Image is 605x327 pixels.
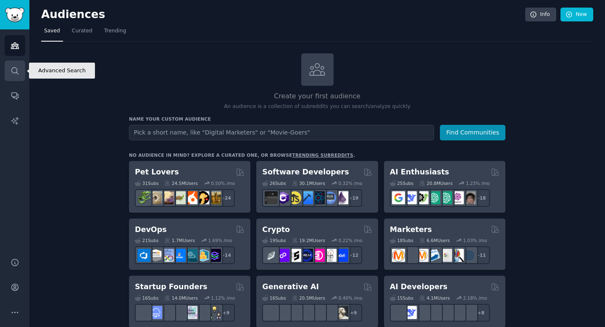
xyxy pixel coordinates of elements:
[104,27,126,35] span: Trending
[135,180,158,186] div: 31 Sub s
[472,246,490,264] div: + 11
[390,167,449,177] h2: AI Enthusiasts
[149,306,162,319] img: SaaS
[392,191,405,204] img: GoogleGeminiAI
[439,306,452,319] img: OpenSourceAI
[211,180,235,186] div: 0.50 % /mo
[208,237,232,243] div: 1.69 % /mo
[196,191,209,204] img: PetAdvice
[463,191,476,204] img: ArtificalIntelligence
[265,191,278,204] img: software
[149,191,162,204] img: ballpython
[427,306,440,319] img: MistralAI
[184,306,197,319] img: indiehackers
[161,249,174,262] img: Docker_DevOps
[335,306,348,319] img: DreamBooth
[390,282,447,292] h2: AI Developers
[312,191,325,204] img: reactnative
[472,304,490,322] div: + 8
[404,249,417,262] img: bigseo
[135,167,179,177] h2: Pet Lovers
[149,249,162,262] img: AWS_Certified_Experts
[276,249,289,262] img: 0xPolygon
[208,306,221,319] img: growmybusiness
[292,153,353,158] a: trending subreddits
[288,191,301,204] img: learnjavascript
[72,27,92,35] span: Curated
[129,116,505,122] h3: Name your custom audience
[451,249,464,262] img: MarketingResearch
[335,191,348,204] img: elixir
[69,24,95,42] a: Curated
[262,180,286,186] div: 26 Sub s
[41,24,63,42] a: Saved
[137,249,150,262] img: azuredevops
[135,224,167,235] h2: DevOps
[173,249,186,262] img: DevOpsLinks
[217,246,235,264] div: + 14
[439,191,452,204] img: chatgpt_prompts_
[208,249,221,262] img: PlatformEngineers
[262,224,290,235] h2: Crypto
[288,306,301,319] img: deepdream
[288,249,301,262] img: ethstaker
[451,191,464,204] img: OpenAIDev
[463,306,476,319] img: AIDevelopersSociety
[392,306,405,319] img: LangChain
[300,249,313,262] img: web3
[339,237,363,243] div: 0.22 % /mo
[427,249,440,262] img: Emailmarketing
[345,189,362,207] div: + 19
[265,306,278,319] img: aivideo
[419,295,450,301] div: 4.1M Users
[390,224,432,235] h2: Marketers
[463,237,487,243] div: 1.03 % /mo
[466,180,490,186] div: 1.23 % /mo
[404,306,417,319] img: DeepSeek
[173,306,186,319] img: ycombinator
[211,295,235,301] div: 1.12 % /mo
[416,306,429,319] img: Rag
[173,191,186,204] img: turtle
[262,295,286,301] div: 16 Sub s
[217,304,235,322] div: + 9
[439,249,452,262] img: googleads
[525,8,556,22] a: Info
[324,191,337,204] img: AskComputerScience
[404,191,417,204] img: DeepSeek
[300,191,313,204] img: iOSProgramming
[300,306,313,319] img: sdforall
[161,191,174,204] img: leopardgeckos
[451,306,464,319] img: llmops
[184,191,197,204] img: cockatiel
[419,180,452,186] div: 20.8M Users
[472,189,490,207] div: + 18
[129,103,505,111] p: An audience is a collection of subreddits you can search/analyze quickly
[390,295,413,301] div: 15 Sub s
[560,8,593,22] a: New
[390,237,413,243] div: 18 Sub s
[129,152,355,158] div: No audience in mind? Explore a curated one, or browse .
[345,246,362,264] div: + 12
[292,237,325,243] div: 19.2M Users
[184,249,197,262] img: platformengineering
[164,295,197,301] div: 14.0M Users
[324,249,337,262] img: CryptoNews
[416,191,429,204] img: AItoolsCatalog
[292,295,325,301] div: 20.5M Users
[208,191,221,204] img: dogbreed
[164,237,195,243] div: 1.7M Users
[390,180,413,186] div: 25 Sub s
[312,306,325,319] img: FluxAI
[262,282,319,292] h2: Generative AI
[262,237,286,243] div: 19 Sub s
[164,180,197,186] div: 24.5M Users
[427,191,440,204] img: chatgpt_promptDesign
[217,189,235,207] div: + 24
[161,306,174,319] img: startup
[276,191,289,204] img: csharp
[41,8,525,21] h2: Audiences
[137,191,150,204] img: herpetology
[345,304,362,322] div: + 9
[135,237,158,243] div: 21 Sub s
